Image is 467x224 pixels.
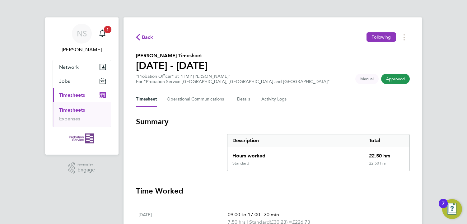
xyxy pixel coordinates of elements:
[261,212,263,217] span: |
[59,92,85,98] span: Timesheets
[77,167,95,173] span: Engage
[136,52,208,59] h2: [PERSON_NAME] Timesheet
[442,199,462,219] button: Open Resource Center, 7 new notifications
[59,116,80,122] a: Expenses
[237,92,251,107] button: Details
[136,74,330,84] div: "Probation Officer" at "HMP [PERSON_NAME]"
[53,133,111,143] a: Go to home page
[367,32,396,42] button: Following
[59,78,70,84] span: Jobs
[142,34,153,41] span: Back
[136,59,208,72] h1: [DATE] - [DATE]
[227,134,410,171] div: Summary
[167,92,227,107] button: Operational Communications
[59,107,85,113] a: Timesheets
[59,64,79,70] span: Network
[364,134,409,147] div: Total
[371,34,391,40] span: Following
[45,17,119,155] nav: Main navigation
[227,147,364,161] div: Hours worked
[53,46,111,54] span: Nicola Stuart
[227,134,364,147] div: Description
[136,92,157,107] button: Timesheet
[96,24,109,44] a: 1
[399,32,410,42] button: Timesheets Menu
[136,186,410,196] h3: Time Worked
[264,212,279,217] span: 30 min
[364,161,409,171] div: 22.50 hrs
[442,203,445,212] div: 7
[232,161,249,166] div: Standard
[136,33,153,41] button: Back
[77,162,95,167] span: Powered by
[53,60,111,74] button: Network
[364,147,409,161] div: 22.50 hrs
[53,24,111,54] a: NS[PERSON_NAME]
[69,133,94,143] img: probationservice-logo-retina.png
[77,30,87,38] span: NS
[228,212,260,217] span: 09:00 to 17:00
[53,74,111,88] button: Jobs
[53,88,111,102] button: Timesheets
[381,74,410,84] span: This timesheet has been approved.
[261,92,287,107] button: Activity Logs
[68,162,95,174] a: Powered byEngage
[53,102,111,127] div: Timesheets
[355,74,379,84] span: This timesheet was manually created.
[136,79,330,84] div: For "Probation Service [GEOGRAPHIC_DATA], [GEOGRAPHIC_DATA] and [GEOGRAPHIC_DATA]"
[136,117,410,127] h3: Summary
[104,26,111,33] span: 1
